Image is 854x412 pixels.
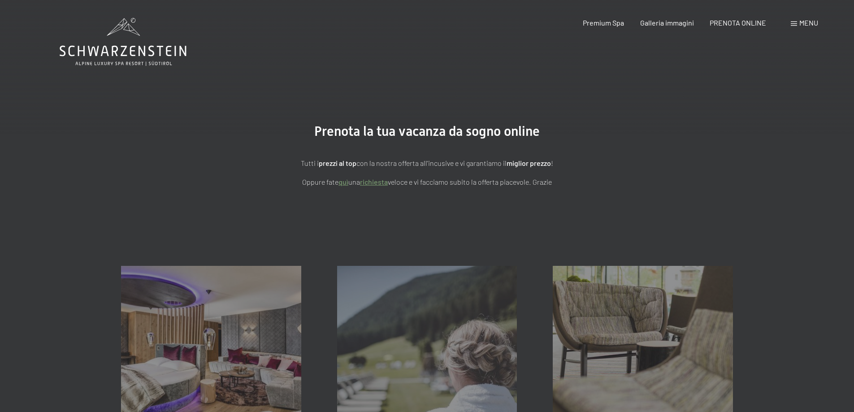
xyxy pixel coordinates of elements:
strong: prezzi al top [319,159,356,167]
a: Galleria immagini [640,18,694,27]
span: Prenota la tua vacanza da sogno online [314,123,540,139]
p: Tutti i con la nostra offerta all'incusive e vi garantiamo il ! [203,157,651,169]
a: quì [338,178,348,186]
a: richiesta [360,178,388,186]
a: Premium Spa [583,18,624,27]
a: PRENOTA ONLINE [710,18,766,27]
p: Oppure fate una veloce e vi facciamo subito la offerta piacevole. Grazie [203,176,651,188]
strong: miglior prezzo [507,159,551,167]
span: Menu [799,18,818,27]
